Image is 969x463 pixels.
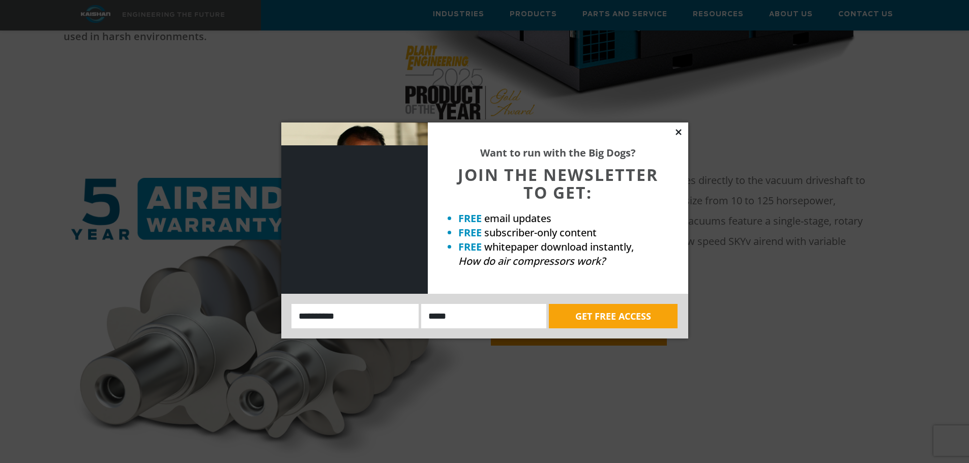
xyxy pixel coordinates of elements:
[291,304,419,328] input: Name:
[458,226,482,239] strong: FREE
[458,164,658,203] span: JOIN THE NEWSLETTER TO GET:
[484,211,551,225] span: email updates
[458,211,482,225] strong: FREE
[674,128,683,137] button: Close
[484,226,597,239] span: subscriber-only content
[549,304,678,328] button: GET FREE ACCESS
[458,254,605,268] em: How do air compressors work?
[458,240,482,254] strong: FREE
[484,240,634,254] span: whitepaper download instantly,
[421,304,546,328] input: Email
[480,146,636,160] strong: Want to run with the Big Dogs?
